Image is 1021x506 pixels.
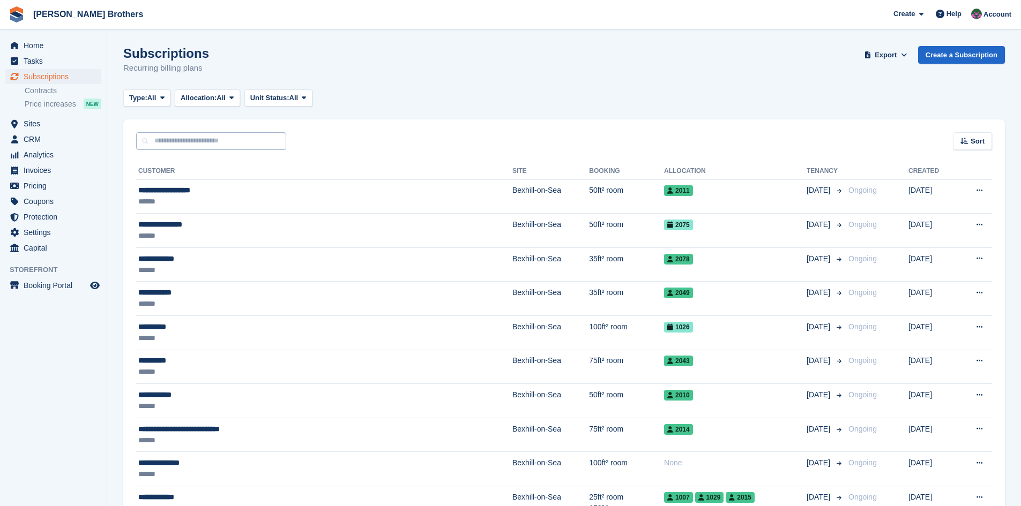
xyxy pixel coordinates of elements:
span: [DATE] [807,219,832,230]
td: 35ft² room [589,282,664,316]
span: All [289,93,299,103]
td: [DATE] [908,316,957,350]
a: [PERSON_NAME] Brothers [29,5,147,23]
span: Tasks [24,54,88,69]
span: Ongoing [848,493,877,501]
span: Help [947,9,962,19]
span: [DATE] [807,253,832,265]
span: Settings [24,225,88,240]
a: Contracts [25,86,101,96]
span: 1007 [664,492,693,503]
a: menu [5,240,101,255]
a: menu [5,69,101,84]
span: Ongoing [848,186,877,194]
span: Create [893,9,915,19]
span: Sort [971,136,985,147]
span: All [147,93,156,103]
a: menu [5,278,101,293]
a: menu [5,194,101,209]
button: Unit Status: All [244,89,312,107]
a: Preview store [88,279,101,292]
td: 75ft² room [589,350,664,384]
span: Ongoing [848,458,877,467]
a: menu [5,38,101,53]
span: Storefront [10,265,107,275]
a: Price increases NEW [25,98,101,110]
a: menu [5,116,101,131]
span: Ongoing [848,254,877,263]
span: CRM [24,132,88,147]
span: [DATE] [807,287,832,298]
span: Export [875,50,897,61]
td: 75ft² room [589,418,664,452]
th: Booking [589,163,664,180]
td: Bexhill-on-Sea [512,316,589,350]
td: [DATE] [908,282,957,316]
span: Sites [24,116,88,131]
td: 50ft² room [589,179,664,214]
span: Ongoing [848,220,877,229]
span: [DATE] [807,321,832,333]
span: Ongoing [848,425,877,433]
a: menu [5,147,101,162]
span: Ongoing [848,356,877,365]
a: menu [5,209,101,224]
span: 2014 [664,424,693,435]
span: [DATE] [807,355,832,366]
a: menu [5,132,101,147]
td: Bexhill-on-Sea [512,452,589,486]
th: Allocation [664,163,807,180]
td: [DATE] [908,214,957,248]
span: Invoices [24,163,88,178]
span: Booking Portal [24,278,88,293]
td: Bexhill-on-Sea [512,247,589,282]
td: Bexhill-on-Sea [512,418,589,452]
th: Customer [136,163,512,180]
a: menu [5,178,101,193]
button: Type: All [123,89,170,107]
td: [DATE] [908,384,957,418]
th: Tenancy [807,163,844,180]
span: Ongoing [848,322,877,331]
td: [DATE] [908,418,957,452]
span: 2011 [664,185,693,196]
span: Allocation: [181,93,217,103]
span: [DATE] [807,492,832,503]
td: 50ft² room [589,214,664,248]
span: Price increases [25,99,76,109]
h1: Subscriptions [123,46,209,61]
button: Allocation: All [175,89,240,107]
span: 2049 [664,288,693,298]
td: Bexhill-on-Sea [512,350,589,384]
th: Created [908,163,957,180]
span: 2043 [664,356,693,366]
span: Ongoing [848,390,877,399]
td: Bexhill-on-Sea [512,214,589,248]
div: None [664,457,807,469]
td: 100ft² room [589,316,664,350]
span: 2075 [664,220,693,230]
span: 2015 [726,492,755,503]
span: 2010 [664,390,693,401]
p: Recurring billing plans [123,62,209,74]
span: Capital [24,240,88,255]
span: [DATE] [807,185,832,196]
span: 1029 [695,492,724,503]
span: Type: [129,93,147,103]
span: Analytics [24,147,88,162]
img: Nick Wright [971,9,982,19]
th: Site [512,163,589,180]
span: [DATE] [807,457,832,469]
td: [DATE] [908,179,957,214]
div: NEW [84,99,101,109]
td: 50ft² room [589,384,664,418]
span: Account [983,9,1011,20]
span: Home [24,38,88,53]
span: Subscriptions [24,69,88,84]
td: Bexhill-on-Sea [512,282,589,316]
span: Protection [24,209,88,224]
span: [DATE] [807,389,832,401]
span: 2078 [664,254,693,265]
a: menu [5,225,101,240]
span: Coupons [24,194,88,209]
